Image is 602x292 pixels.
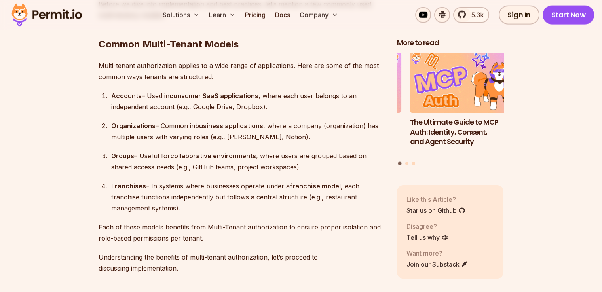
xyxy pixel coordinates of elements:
img: Permit logo [8,2,85,28]
strong: collaborative environments [170,152,256,160]
a: Pricing [242,7,269,23]
img: Human-in-the-Loop for AI Agents: Best Practices, Frameworks, Use Cases, and Demo [294,53,401,113]
a: Start Now [543,6,594,25]
p: Each of these models benefits from Multi-Tenant authorization to ensure proper isolation and role... [99,222,384,244]
button: Go to slide 3 [412,161,415,165]
a: The Ultimate Guide to MCP Auth: Identity, Consent, and Agent SecurityThe Ultimate Guide to MCP Au... [410,53,517,157]
strong: consumer SaaS applications [169,92,258,100]
p: Want more? [406,248,468,258]
a: Sign In [499,6,539,25]
a: Star us on Github [406,205,465,215]
button: Company [296,7,341,23]
a: Docs [272,7,293,23]
a: Tell us why [406,232,448,242]
div: – Used in , where each user belongs to an independent account (e.g., Google Drive, Dropbox). [111,90,384,112]
button: Go to slide 1 [398,161,402,165]
p: Understanding the benefits of multi-tenant authorization, let’s proceed to discussing implementat... [99,252,384,274]
a: 5.3k [453,7,489,23]
img: The Ultimate Guide to MCP Auth: Identity, Consent, and Agent Security [410,53,517,113]
strong: franchise model [290,182,341,190]
p: Like this Article? [406,194,465,204]
strong: Franchises [111,182,146,190]
p: Multi-tenant authorization applies to a wide range of applications. Here are some of the most com... [99,60,384,82]
a: Join our Substack [406,259,468,269]
li: 3 of 3 [294,53,401,157]
div: – In systems where businesses operate under a , each franchise functions independently but follow... [111,180,384,214]
strong: Organizations [111,122,156,130]
h2: More to read [397,38,504,48]
li: 1 of 3 [410,53,517,157]
strong: Accounts [111,92,142,100]
p: Disagree? [406,221,448,231]
button: Solutions [160,7,203,23]
div: – Useful for , where users are grouped based on shared access needs (e.g., GitHub teams, project ... [111,150,384,173]
h3: Human-in-the-Loop for AI Agents: Best Practices, Frameworks, Use Cases, and Demo [294,117,401,156]
div: – Common in , where a company (organization) has multiple users with varying roles (e.g., [PERSON... [111,120,384,142]
h3: The Ultimate Guide to MCP Auth: Identity, Consent, and Agent Security [410,117,517,146]
strong: business applications [195,122,263,130]
div: Posts [397,53,504,166]
button: Learn [206,7,239,23]
strong: Groups [111,152,134,160]
button: Go to slide 2 [405,161,408,165]
span: 5.3k [467,10,484,20]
